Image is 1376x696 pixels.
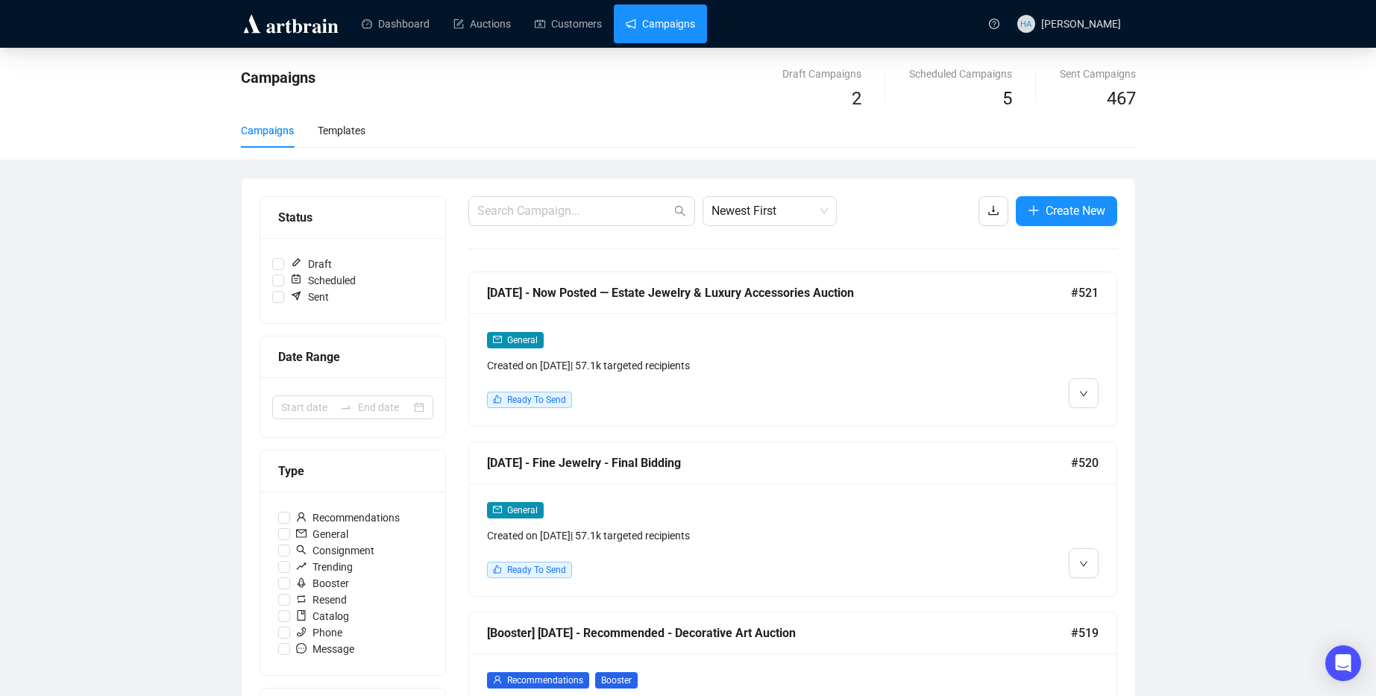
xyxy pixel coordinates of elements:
[1002,88,1012,109] span: 5
[1041,18,1121,30] span: [PERSON_NAME]
[1071,454,1099,472] span: #520
[290,510,406,526] span: Recommendations
[909,66,1012,82] div: Scheduled Campaigns
[296,561,307,571] span: rise
[453,4,511,43] a: Auctions
[493,395,502,404] span: like
[296,545,307,555] span: search
[318,122,365,139] div: Templates
[1071,283,1099,302] span: #521
[278,462,427,480] div: Type
[290,559,359,575] span: Trending
[290,624,348,641] span: Phone
[1020,17,1031,31] span: HA
[241,122,294,139] div: Campaigns
[493,335,502,344] span: mail
[296,512,307,522] span: user
[1016,196,1117,226] button: Create New
[278,208,427,227] div: Status
[493,505,502,514] span: mail
[477,202,671,220] input: Search Campaign...
[487,624,1071,642] div: [Booster] [DATE] - Recommended - Decorative Art Auction
[1060,66,1136,82] div: Sent Campaigns
[1046,201,1105,220] span: Create New
[290,641,360,657] span: Message
[290,608,355,624] span: Catalog
[507,565,566,575] span: Ready To Send
[340,401,352,413] span: to
[507,675,583,686] span: Recommendations
[296,643,307,653] span: message
[340,401,352,413] span: swap-right
[487,527,943,544] div: Created on [DATE] | 57.1k targeted recipients
[296,594,307,604] span: retweet
[1028,204,1040,216] span: plus
[711,197,828,225] span: Newest First
[296,627,307,637] span: phone
[284,256,338,272] span: Draft
[493,565,502,574] span: like
[487,454,1071,472] div: [DATE] - Fine Jewelry - Final Bidding
[1325,645,1361,681] div: Open Intercom Messenger
[296,528,307,539] span: mail
[296,610,307,621] span: book
[1079,389,1088,398] span: down
[493,675,502,684] span: user
[284,289,335,305] span: Sent
[1079,559,1088,568] span: down
[1071,624,1099,642] span: #519
[989,19,999,29] span: question-circle
[535,4,602,43] a: Customers
[782,66,861,82] div: Draft Campaigns
[507,335,538,345] span: General
[290,526,354,542] span: General
[278,348,427,366] div: Date Range
[507,505,538,515] span: General
[595,672,638,689] span: Booster
[674,205,686,217] span: search
[487,357,943,374] div: Created on [DATE] | 57.1k targeted recipients
[507,395,566,405] span: Ready To Send
[290,575,355,592] span: Booster
[362,4,430,43] a: Dashboard
[468,442,1117,597] a: [DATE] - Fine Jewelry - Final Bidding#520mailGeneralCreated on [DATE]| 57.1k targeted recipientsl...
[358,399,411,416] input: End date
[284,272,362,289] span: Scheduled
[1107,88,1136,109] span: 467
[290,592,353,608] span: Resend
[487,283,1071,302] div: [DATE] - Now Posted — Estate Jewelry & Luxury Accessories Auction
[987,204,999,216] span: download
[241,12,341,36] img: logo
[241,69,315,87] span: Campaigns
[290,542,380,559] span: Consignment
[468,272,1117,427] a: [DATE] - Now Posted — Estate Jewelry & Luxury Accessories Auction#521mailGeneralCreated on [DATE]...
[296,577,307,588] span: rocket
[852,88,861,109] span: 2
[281,399,334,416] input: Start date
[626,4,695,43] a: Campaigns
